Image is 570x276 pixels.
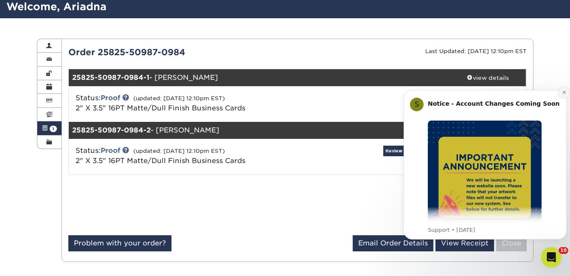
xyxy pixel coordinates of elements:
[72,126,151,134] strong: 25825-50987-0984-2
[76,157,245,165] a: 2" X 3.5" 16PT Matte/Dull Finish Business Cards
[69,122,450,139] div: - [PERSON_NAME]
[101,94,120,102] a: Proof
[69,69,450,86] div: - [PERSON_NAME]
[68,235,171,251] a: Problem with your order?
[62,46,298,59] div: Order 25825-50987-0984
[383,146,425,156] a: Review Proof(s)
[69,93,373,113] div: Status:
[133,95,225,101] small: (updated: [DATE] 12:10pm EST)
[353,235,433,251] a: Email Order Details
[72,73,149,82] strong: 25825-50987-0984-1
[400,82,570,245] iframe: Intercom notifications message
[450,73,526,82] div: view details
[50,126,57,132] span: 1
[541,247,562,268] iframe: Intercom live chat
[133,148,225,154] small: (updated: [DATE] 12:10pm EST)
[450,69,526,86] a: view details
[559,247,568,254] span: 10
[425,48,527,54] small: Last Updated: [DATE] 12:10pm EST
[101,146,120,155] a: Proof
[76,104,245,112] a: 2" X 3.5" 16PT Matte/Dull Finish Business Cards
[37,121,62,135] a: 1
[69,146,373,166] div: Status:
